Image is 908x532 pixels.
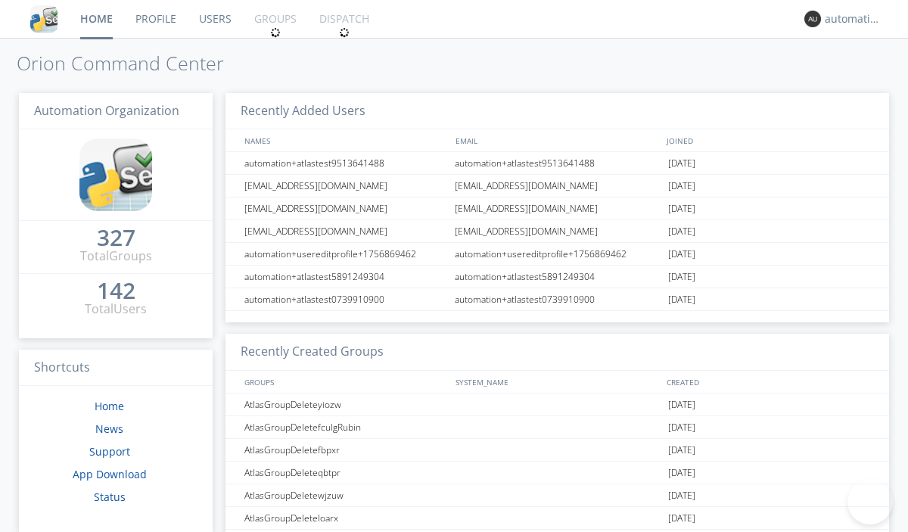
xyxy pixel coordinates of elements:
[79,138,152,211] img: cddb5a64eb264b2086981ab96f4c1ba7
[85,300,147,318] div: Total Users
[847,479,893,524] iframe: Toggle Customer Support
[225,152,889,175] a: automation+atlastest9513641488automation+atlastest9513641488[DATE]
[225,484,889,507] a: AtlasGroupDeletewjzuw[DATE]
[241,243,450,265] div: automation+usereditprofile+1756869462
[452,129,663,151] div: EMAIL
[825,11,882,26] div: automation+atlas0003
[225,243,889,266] a: automation+usereditprofile+1756869462automation+usereditprofile+1756869462[DATE]
[34,102,179,119] span: Automation Organization
[241,507,450,529] div: AtlasGroupDeleteloarx
[451,243,664,265] div: automation+usereditprofile+1756869462
[97,283,135,298] div: 142
[241,484,450,506] div: AtlasGroupDeletewjzuw
[241,152,450,174] div: automation+atlastest9513641488
[241,462,450,484] div: AtlasGroupDeleteqbtpr
[663,129,875,151] div: JOINED
[668,220,695,243] span: [DATE]
[19,350,213,387] h3: Shortcuts
[451,220,664,242] div: [EMAIL_ADDRESS][DOMAIN_NAME]
[225,462,889,484] a: AtlasGroupDeleteqbtpr[DATE]
[95,399,124,413] a: Home
[668,484,695,507] span: [DATE]
[241,439,450,461] div: AtlasGroupDeletefbpxr
[225,507,889,530] a: AtlasGroupDeleteloarx[DATE]
[225,288,889,311] a: automation+atlastest0739910900automation+atlastest0739910900[DATE]
[668,507,695,530] span: [DATE]
[668,288,695,311] span: [DATE]
[241,394,450,415] div: AtlasGroupDeleteyiozw
[339,27,350,38] img: spin.svg
[80,247,152,265] div: Total Groups
[663,371,875,393] div: CREATED
[73,467,147,481] a: App Download
[668,175,695,198] span: [DATE]
[241,220,450,242] div: [EMAIL_ADDRESS][DOMAIN_NAME]
[225,93,889,130] h3: Recently Added Users
[270,27,281,38] img: spin.svg
[804,11,821,27] img: 373638.png
[225,220,889,243] a: [EMAIL_ADDRESS][DOMAIN_NAME][EMAIL_ADDRESS][DOMAIN_NAME][DATE]
[668,198,695,220] span: [DATE]
[668,243,695,266] span: [DATE]
[668,416,695,439] span: [DATE]
[225,266,889,288] a: automation+atlastest5891249304automation+atlastest5891249304[DATE]
[451,288,664,310] div: automation+atlastest0739910900
[668,439,695,462] span: [DATE]
[452,371,663,393] div: SYSTEM_NAME
[451,266,664,288] div: automation+atlastest5891249304
[451,175,664,197] div: [EMAIL_ADDRESS][DOMAIN_NAME]
[451,198,664,219] div: [EMAIL_ADDRESS][DOMAIN_NAME]
[225,416,889,439] a: AtlasGroupDeletefculgRubin[DATE]
[668,152,695,175] span: [DATE]
[241,198,450,219] div: [EMAIL_ADDRESS][DOMAIN_NAME]
[225,394,889,416] a: AtlasGroupDeleteyiozw[DATE]
[241,416,450,438] div: AtlasGroupDeletefculgRubin
[225,198,889,220] a: [EMAIL_ADDRESS][DOMAIN_NAME][EMAIL_ADDRESS][DOMAIN_NAME][DATE]
[241,371,448,393] div: GROUPS
[241,288,450,310] div: automation+atlastest0739910900
[89,444,130,459] a: Support
[668,394,695,416] span: [DATE]
[241,266,450,288] div: automation+atlastest5891249304
[668,266,695,288] span: [DATE]
[225,439,889,462] a: AtlasGroupDeletefbpxr[DATE]
[225,334,889,371] h3: Recently Created Groups
[668,462,695,484] span: [DATE]
[241,175,450,197] div: [EMAIL_ADDRESS][DOMAIN_NAME]
[225,175,889,198] a: [EMAIL_ADDRESS][DOMAIN_NAME][EMAIL_ADDRESS][DOMAIN_NAME][DATE]
[241,129,448,151] div: NAMES
[95,422,123,436] a: News
[451,152,664,174] div: automation+atlastest9513641488
[97,283,135,300] a: 142
[97,230,135,247] a: 327
[94,490,126,504] a: Status
[30,5,58,33] img: cddb5a64eb264b2086981ab96f4c1ba7
[97,230,135,245] div: 327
